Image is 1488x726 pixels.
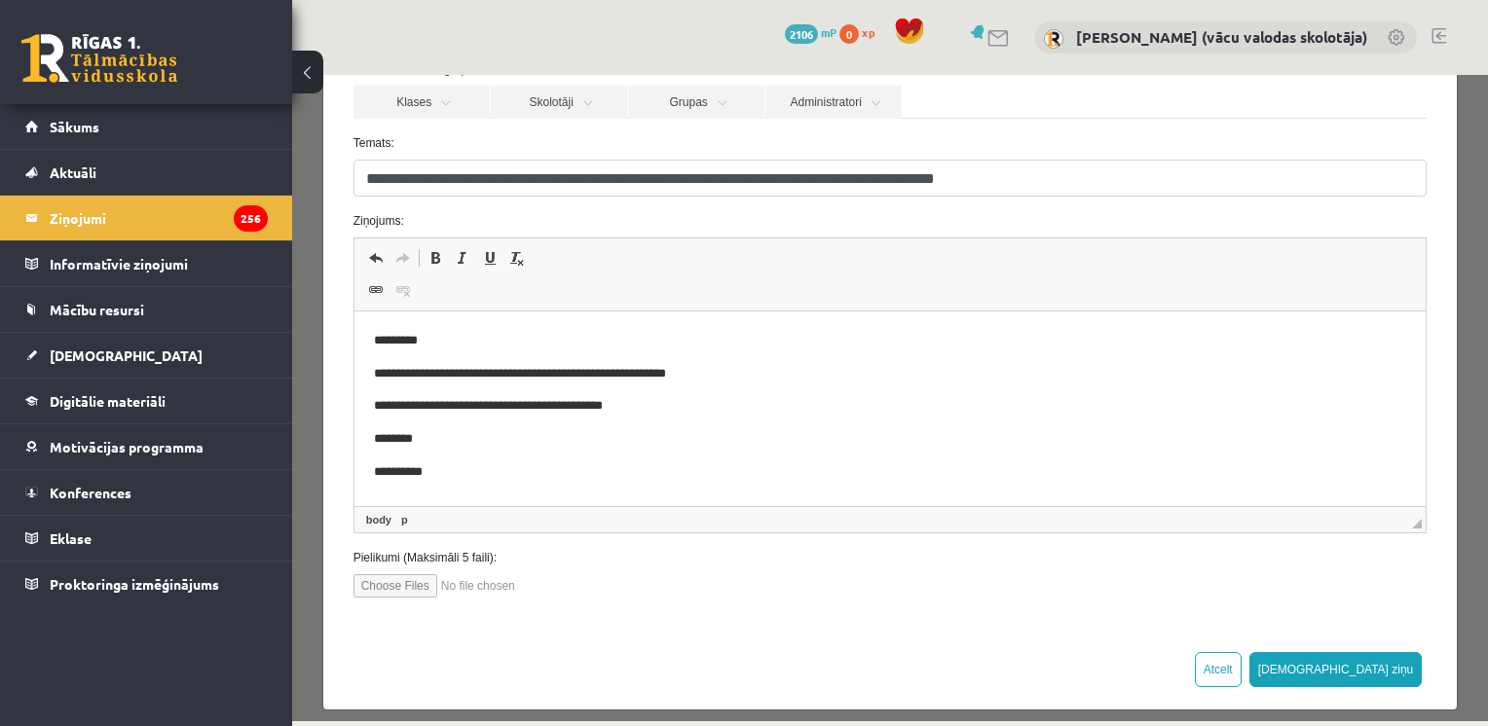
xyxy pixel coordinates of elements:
a: [PERSON_NAME] (vācu valodas skolotāja) [1076,27,1367,47]
span: 2106 [785,24,818,44]
a: [DEMOGRAPHIC_DATA] [25,333,268,378]
span: Eklase [50,529,92,547]
label: Pielikumi (Maksimāli 5 faili): [47,474,1150,491]
iframe: Bagātinātā teksta redaktors, wiswyg-editor-47433782083340-1760295510-365 [62,236,1135,431]
a: Treknraksts (vadīšanas taustiņš+B) [130,170,157,196]
a: Slīpraksts (vadīšanas taustiņš+I) [157,170,184,196]
span: Motivācijas programma [50,438,204,455]
button: [DEMOGRAPHIC_DATA] ziņu [957,577,1131,612]
a: Klases [61,11,198,44]
a: Grupas [336,11,472,44]
a: Atsaistīt [97,202,125,228]
a: Digitālie materiāli [25,379,268,423]
a: Aktuāli [25,150,268,195]
legend: Informatīvie ziņojumi [50,241,268,286]
span: Mācību resursi [50,301,144,318]
a: Mācību resursi [25,287,268,332]
a: p elements [105,436,120,454]
a: Sākums [25,104,268,149]
a: Pasvītrojums (vadīšanas taustiņš+U) [184,170,211,196]
a: Atkārtot (vadīšanas taustiņš+Y) [97,170,125,196]
span: 0 [839,24,859,44]
span: Mērogot [1120,444,1130,454]
img: Inga Volfa (vācu valodas skolotāja) [1044,29,1063,49]
a: Noņemt stilus [211,170,239,196]
a: Saite (vadīšanas taustiņš+K) [70,202,97,228]
a: Ziņojumi256 [25,196,268,240]
a: Administratori [473,11,610,44]
a: Rīgas 1. Tālmācības vidusskola [21,34,177,83]
span: mP [821,24,837,40]
a: Informatīvie ziņojumi [25,241,268,286]
span: Proktoringa izmēģinājums [50,575,219,593]
span: Sākums [50,118,99,135]
body: Bagātinātā teksta redaktors, wiswyg-editor-47433782083340-1760295510-365 [19,19,1053,400]
label: Ziņojums: [47,137,1150,155]
legend: Ziņojumi [50,196,268,240]
a: Motivācijas programma [25,424,268,469]
span: xp [862,24,874,40]
a: 0 xp [839,24,884,40]
button: Atcelt [903,577,949,612]
a: Proktoringa izmēģinājums [25,562,268,606]
a: Skolotāji [199,11,335,44]
label: Temats: [47,59,1150,77]
a: 2106 mP [785,24,837,40]
i: 256 [234,205,268,232]
span: Digitālie materiāli [50,392,166,410]
a: body elements [70,436,103,454]
span: Aktuāli [50,163,96,181]
a: Konferences [25,470,268,515]
a: Eklase [25,516,268,561]
span: Konferences [50,484,131,501]
a: Atcelt (vadīšanas taustiņš+Z) [70,170,97,196]
span: [DEMOGRAPHIC_DATA] [50,346,203,364]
